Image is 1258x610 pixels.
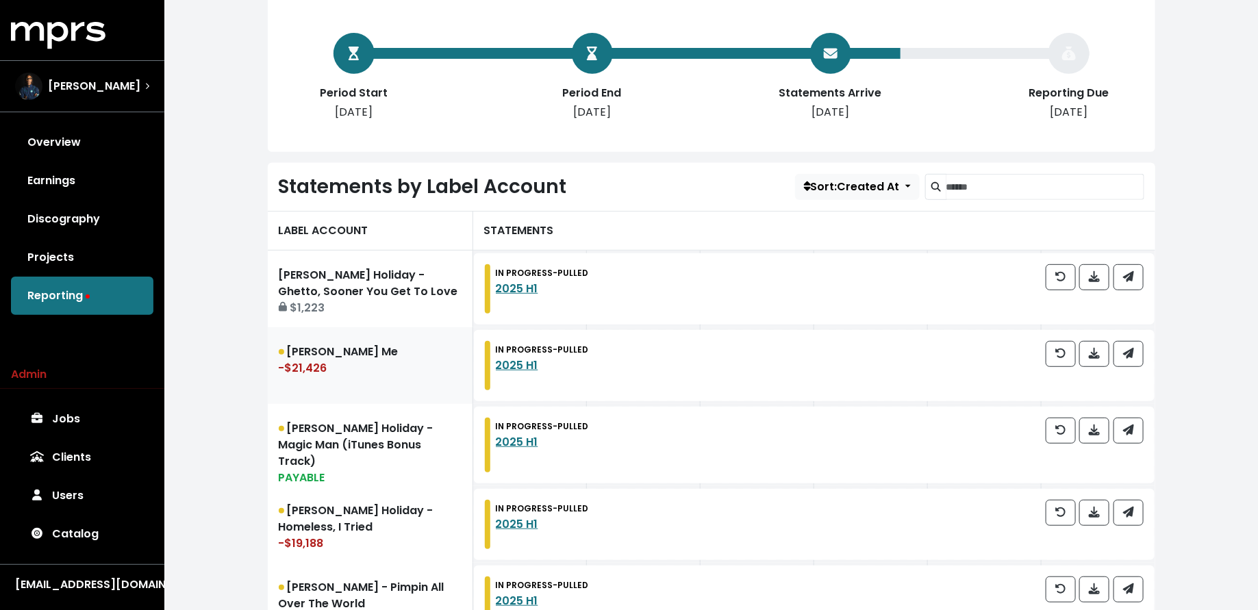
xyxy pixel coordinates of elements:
[279,535,462,552] div: -$19,188
[496,434,538,450] a: 2025 H1
[268,327,473,404] a: [PERSON_NAME] Me-$21,426
[496,503,589,514] small: IN PROGRESS - PULLED
[299,85,409,101] div: Period Start
[496,281,538,296] a: 2025 H1
[496,579,589,591] small: IN PROGRESS - PULLED
[11,476,153,515] a: Users
[496,516,538,532] a: 2025 H1
[804,179,900,194] span: Sort: Created At
[496,344,589,355] small: IN PROGRESS - PULLED
[11,576,153,594] button: [EMAIL_ADDRESS][DOMAIN_NAME]
[946,174,1144,200] input: Search label accounts
[496,357,538,373] a: 2025 H1
[496,267,589,279] small: IN PROGRESS - PULLED
[11,123,153,162] a: Overview
[776,104,885,120] div: [DATE]
[11,200,153,238] a: Discography
[279,300,462,316] div: $1,223
[11,438,153,476] a: Clients
[15,73,42,100] img: The selected account / producer
[776,85,885,101] div: Statements Arrive
[279,175,567,199] h2: Statements by Label Account
[496,593,538,609] a: 2025 H1
[11,162,153,200] a: Earnings
[15,576,149,593] div: [EMAIL_ADDRESS][DOMAIN_NAME]
[538,104,647,120] div: [DATE]
[11,27,105,42] a: mprs logo
[279,360,462,377] div: -$21,426
[11,515,153,553] a: Catalog
[11,238,153,277] a: Projects
[279,470,462,486] div: PAYABLE
[268,404,473,486] a: [PERSON_NAME] Holiday - Magic Man (iTunes Bonus Track)PAYABLE
[299,104,409,120] div: [DATE]
[268,486,473,563] a: [PERSON_NAME] Holiday - Homeless, I Tried-$19,188
[11,400,153,438] a: Jobs
[1014,104,1124,120] div: [DATE]
[473,211,1155,251] div: STATEMENTS
[795,174,920,200] button: Sort:Created At
[1014,85,1124,101] div: Reporting Due
[268,251,473,327] a: [PERSON_NAME] Holiday - Ghetto, Sooner You Get To Love$1,223
[496,420,589,432] small: IN PROGRESS - PULLED
[268,211,473,251] div: LABEL ACCOUNT
[48,78,140,94] span: [PERSON_NAME]
[538,85,647,101] div: Period End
